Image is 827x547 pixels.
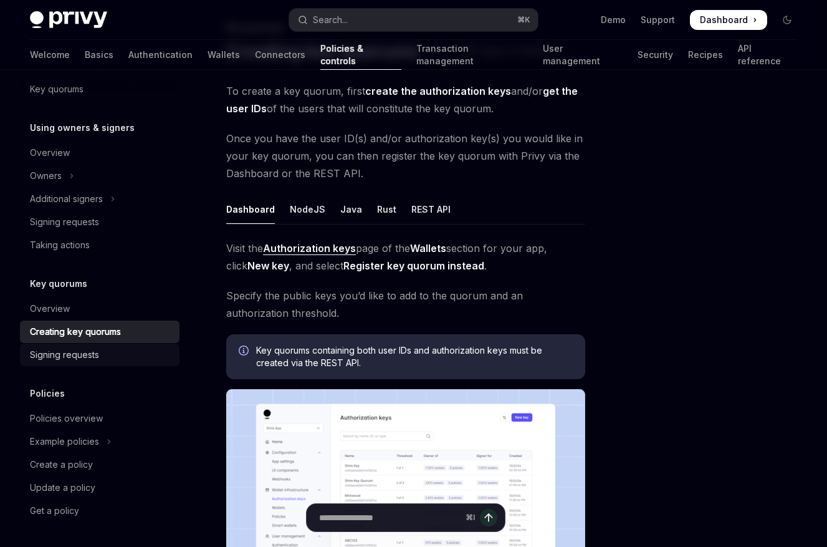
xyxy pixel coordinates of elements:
[208,40,240,70] a: Wallets
[313,12,348,27] div: Search...
[247,259,289,272] strong: New key
[688,40,723,70] a: Recipes
[30,191,103,206] div: Additional signers
[20,142,179,164] a: Overview
[20,500,179,522] a: Get a policy
[263,242,356,255] a: Authorization keys
[319,504,461,531] input: Ask a question...
[30,386,65,401] h5: Policies
[30,347,99,362] div: Signing requests
[289,9,538,31] button: Open search
[480,509,497,526] button: Send message
[20,298,179,320] a: Overview
[128,40,193,70] a: Authentication
[30,411,103,426] div: Policies overview
[601,14,626,26] a: Demo
[290,195,325,224] div: NodeJS
[638,40,673,70] a: Security
[85,40,113,70] a: Basics
[20,430,179,453] button: Toggle Example policies section
[30,434,99,449] div: Example policies
[263,242,356,254] strong: Authorization keys
[20,407,179,430] a: Policies overview
[226,240,585,274] span: Visit the page of the section for your app, click , and select .
[20,234,179,256] a: Taking actions
[30,145,70,160] div: Overview
[416,40,528,70] a: Transaction management
[411,195,451,224] div: REST API
[320,40,401,70] a: Policies & controls
[641,14,675,26] a: Support
[20,165,179,187] button: Toggle Owners section
[226,130,585,182] span: Once you have the user ID(s) and/or authorization key(s) you would like in your key quorum, you c...
[30,168,62,183] div: Owners
[30,215,99,230] div: Signing requests
[543,40,623,70] a: User management
[20,188,179,210] button: Toggle Additional signers section
[255,40,305,70] a: Connectors
[30,11,107,29] img: dark logo
[239,346,251,358] svg: Info
[226,195,275,224] div: Dashboard
[377,195,396,224] div: Rust
[30,238,90,253] div: Taking actions
[30,324,121,339] div: Creating key quorums
[20,321,179,343] a: Creating key quorums
[777,10,797,30] button: Toggle dark mode
[30,301,70,316] div: Overview
[690,10,767,30] a: Dashboard
[365,85,511,98] a: create the authorization keys
[30,40,70,70] a: Welcome
[20,453,179,476] a: Create a policy
[30,457,93,472] div: Create a policy
[20,211,179,233] a: Signing requests
[30,503,79,518] div: Get a policy
[256,344,573,369] span: Key quorums containing both user IDs and authorization keys must be created via the REST API.
[226,82,585,117] span: To create a key quorum, first and/or of the users that will constitute the key quorum.
[738,40,797,70] a: API reference
[340,195,362,224] div: Java
[30,120,135,135] h5: Using owners & signers
[20,477,179,499] a: Update a policy
[700,14,748,26] span: Dashboard
[226,287,585,322] span: Specify the public keys you’d like to add to the quorum and an authorization threshold.
[343,259,484,272] strong: Register key quorum instead
[20,344,179,366] a: Signing requests
[30,276,87,291] h5: Key quorums
[30,480,95,495] div: Update a policy
[410,242,446,254] strong: Wallets
[517,15,530,25] span: ⌘ K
